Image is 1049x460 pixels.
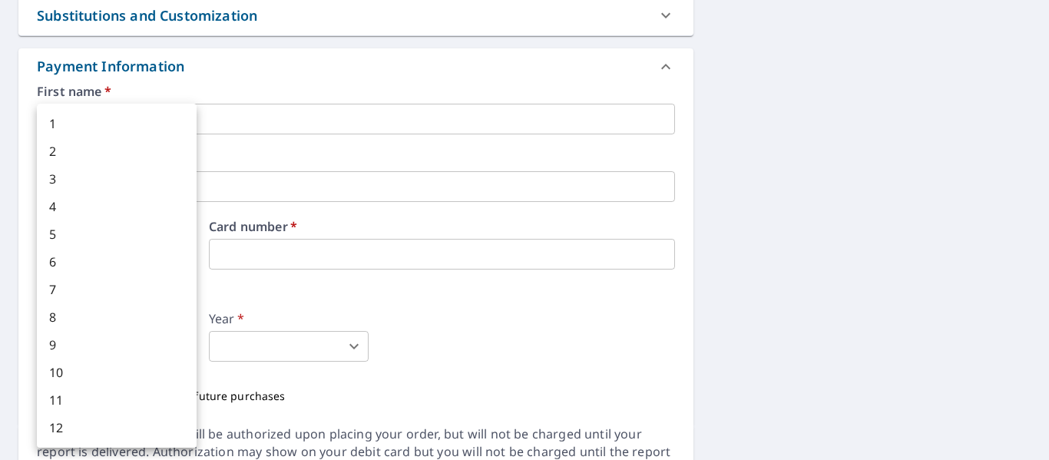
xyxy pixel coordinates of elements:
li: 7 [37,276,197,303]
li: 10 [37,359,197,386]
li: 8 [37,303,197,331]
li: 4 [37,193,197,220]
li: 1 [37,110,197,137]
li: 3 [37,165,197,193]
li: 6 [37,248,197,276]
li: 5 [37,220,197,248]
li: 2 [37,137,197,165]
li: 9 [37,331,197,359]
li: 12 [37,414,197,442]
li: 11 [37,386,197,414]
